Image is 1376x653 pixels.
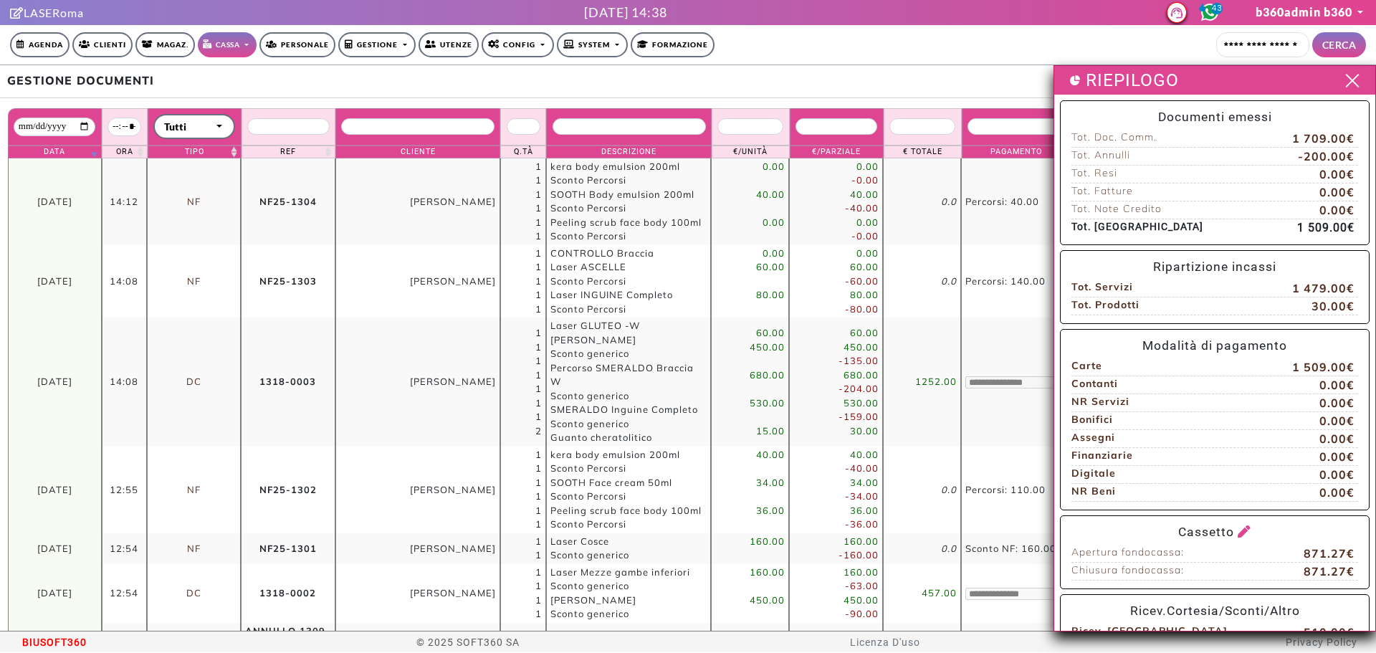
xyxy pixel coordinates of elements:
[856,161,879,172] span: 0.00
[535,566,542,578] span: 1
[550,535,609,547] span: Laser Cosce
[147,245,241,318] td: NF
[102,533,148,564] td: 12:54
[851,174,879,186] span: -0.00
[335,158,500,245] td: [PERSON_NAME]
[147,564,241,623] td: DC
[259,32,335,57] a: Personale
[1216,32,1309,57] input: Cerca cliente...
[631,32,715,57] a: Formazione
[102,564,148,623] td: 12:54
[8,533,102,564] td: [DATE]
[750,397,785,409] span: 530.00
[335,533,500,564] td: [PERSON_NAME]
[763,247,785,259] span: 0.00
[535,289,542,300] span: 1
[22,631,87,653] span: BIUSOFT360
[550,404,698,415] span: SMERALDO Inguine Completo
[838,355,879,366] span: -135.00
[102,245,148,318] td: 14:08
[242,146,335,158] th: Ref: activate to sort column ascending
[147,158,241,245] td: NF
[845,518,879,530] span: -36.00
[845,462,879,474] span: -40.00
[535,355,542,366] span: 1
[535,247,542,259] span: 1
[1071,166,1121,183] span: Tot. Resi
[1298,148,1358,165] span: -200.00€
[535,477,542,488] span: 1
[1292,280,1358,297] span: 1 479.00€
[1071,394,1133,411] span: NR Servizi
[550,549,629,561] span: Sconto generico
[102,447,148,533] td: 12:55
[550,334,636,345] span: [PERSON_NAME]
[790,146,884,158] th: €/Parziale
[482,32,554,57] a: Config
[8,158,102,245] td: [DATE]
[1071,604,1357,619] h5: Ricev.Cortesia/Sconti/Altro
[1311,297,1358,315] span: 30.00€
[550,418,629,429] span: Sconto generico
[550,390,629,401] span: Sconto generico
[535,341,542,353] span: 1
[750,369,785,381] span: 680.00
[1256,5,1366,19] a: b360admin b360
[851,230,879,242] span: -0.00
[1292,130,1358,147] span: 1 709.00€
[1071,338,1357,353] h5: Modalità di pagamento
[550,432,652,443] span: Guanto cheratolitico
[884,146,962,158] th: € Totale
[941,275,957,287] i: 0.0
[844,566,879,578] span: 160.00
[1071,201,1165,219] span: Tot. Note Credito
[535,449,542,460] span: 1
[550,566,690,578] span: Laser Mezze gambe inferiori
[1304,563,1358,580] span: 871.27€
[962,146,1071,158] th: Pagamento: activate to sort column ascending
[7,73,154,87] b: GESTIONE DOCUMENTI
[259,376,316,387] b: 1318-0003
[850,505,879,516] span: 36.00
[965,196,1039,207] span: Percorsi: 40.00
[915,376,957,387] span: 1252.00
[844,397,879,409] span: 530.00
[750,566,785,578] span: 160.00
[102,158,148,245] td: 14:12
[756,289,785,300] span: 80.00
[1304,545,1358,562] span: 871.27€
[1234,525,1251,539] a: Contanti
[535,327,542,338] span: 1
[756,261,785,272] span: 60.00
[259,543,317,554] b: NF25-1301
[535,608,542,619] span: 1
[756,505,785,516] span: 36.00
[844,369,879,381] span: 680.00
[845,275,879,287] span: -60.00
[1071,624,1231,641] span: Ricev. [GEOGRAPHIC_DATA]
[8,318,102,447] td: [DATE]
[535,383,542,394] span: 1
[756,449,785,460] span: 40.00
[259,275,317,287] b: NF25-1303
[1319,394,1358,411] span: 0.00€
[1071,545,1188,562] span: Apertura fondocassa:
[8,564,102,623] td: [DATE]
[10,7,24,19] i: Clicca per andare alla pagina di firma
[850,477,879,488] span: 34.00
[535,518,542,530] span: 1
[416,631,520,653] span: © 2025 SOFT360 SA
[850,289,879,300] span: 80.00
[856,247,879,259] span: 0.00
[750,341,785,353] span: 450.00
[535,216,542,228] span: 1
[1071,466,1119,483] span: Digitale
[1071,221,1203,232] b: Tot. [GEOGRAPHIC_DATA]
[856,216,879,228] span: 0.00
[845,202,879,214] span: -40.00
[1319,183,1358,201] span: 0.00€
[1292,358,1358,376] span: 1 509.00€
[535,490,542,502] span: 1
[845,580,879,591] span: -63.00
[922,587,957,599] span: 457.00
